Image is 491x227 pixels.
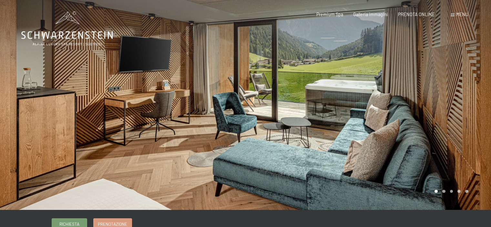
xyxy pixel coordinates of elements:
[59,221,79,227] span: Richiesta
[398,12,435,17] a: PRENOTA ONLINE
[353,12,388,17] a: Galleria immagini
[456,12,468,17] span: Menu
[316,12,343,17] a: Premium Spa
[98,221,127,227] span: Prenotazione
